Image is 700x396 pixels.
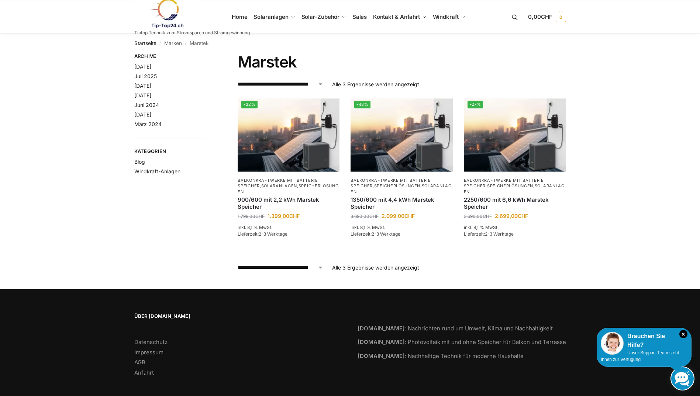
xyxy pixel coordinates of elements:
a: 1350/600 mit 4,4 kWh Marstek Speicher [351,196,452,211]
span: Über [DOMAIN_NAME] [134,313,343,320]
a: -27%Balkonkraftwerk mit Marstek Speicher [464,97,566,173]
span: CHF [255,213,265,219]
a: Solar-Zubehör [298,0,349,34]
span: Lieferzeit: [464,231,514,237]
a: Solaranlagen [351,183,451,194]
select: Shop-Reihenfolge [238,264,323,271]
span: CHF [404,213,415,219]
a: 0,00CHF 0 [528,6,566,28]
a: Startseite [134,40,156,46]
span: 0,00 [528,13,552,20]
a: Datenschutz [134,338,168,345]
a: Blog [134,159,145,165]
span: Lieferzeit: [351,231,400,237]
i: Schließen [679,330,687,338]
bdi: 1.799,00 [238,213,265,219]
a: Anfahrt [134,369,154,376]
a: Speicherlösungen [487,183,533,188]
img: Balkonkraftwerk mit Marstek Speicher [351,97,452,173]
strong: [DOMAIN_NAME] [358,325,405,332]
p: , , [464,178,566,195]
span: 2-3 Werktage [372,231,400,237]
p: , , [238,178,339,195]
a: Windkraft-Anlagen [134,168,180,174]
span: 2-3 Werktage [259,231,287,237]
span: Solaranlagen [254,13,289,20]
select: Shop-Reihenfolge [238,80,323,88]
a: [DATE] [134,92,151,98]
span: CHF [369,213,379,219]
a: Sales [349,0,370,34]
a: Kontakt & Anfahrt [370,0,430,34]
span: / [182,41,190,46]
strong: [DOMAIN_NAME] [358,352,405,359]
p: Alle 3 Ergebnisse werden angezeigt [332,80,419,88]
span: 2-3 Werktage [485,231,514,237]
span: Kategorien [134,148,208,155]
bdi: 1.399,00 [268,213,300,219]
a: Juni 2024 [134,102,159,108]
span: Windkraft [433,13,459,20]
a: Speicherlösungen [374,183,420,188]
strong: [DOMAIN_NAME] [358,338,405,345]
span: CHF [518,213,528,219]
a: -22%Balkonkraftwerk mit Marstek Speicher [238,97,339,173]
h1: Marstek [238,53,566,71]
bdi: 3.690,00 [351,213,379,219]
a: AGB [134,359,145,366]
a: [DOMAIN_NAME]: Nachrichten rund um Umwelt, Klima und Nachhaltigkeit [358,325,553,332]
a: [DATE] [134,83,151,89]
a: [DOMAIN_NAME]: Nachhaltige Technik für moderne Haushalte [358,352,524,359]
span: CHF [289,213,300,219]
p: Tiptop Technik zum Stromsparen und Stromgewinnung [134,31,250,35]
a: Speicherlösungen [238,183,338,194]
a: Balkonkraftwerke mit Batterie Speicher [351,178,431,188]
img: Balkonkraftwerk mit Marstek Speicher [238,97,339,173]
p: , , [351,178,452,195]
nav: Breadcrumb [134,34,566,53]
span: Kontakt & Anfahrt [373,13,420,20]
a: -43%Balkonkraftwerk mit Marstek Speicher [351,97,452,173]
p: inkl. 8,1 % MwSt. [238,224,339,231]
bdi: 2.699,00 [495,213,528,219]
span: Lieferzeit: [238,231,287,237]
a: Impressum [134,349,163,356]
span: CHF [541,13,552,20]
a: März 2024 [134,121,162,127]
p: inkl. 8,1 % MwSt. [351,224,452,231]
img: Customer service [601,332,624,355]
div: Brauchen Sie Hilfe? [601,332,687,350]
a: 900/600 mit 2,2 kWh Marstek Speicher [238,196,339,211]
a: Juli 2025 [134,73,157,79]
a: Solaranlagen [464,183,565,194]
span: CHF [483,213,492,219]
a: Solaranlagen [251,0,298,34]
a: [DOMAIN_NAME]: Photovoltaik mit und ohne Speicher für Balkon und Terrasse [358,338,566,345]
a: Solaranlagen [261,183,297,188]
span: Sales [352,13,367,20]
a: 2250/600 mit 6,6 kWh Marstek Speicher [464,196,566,211]
a: Balkonkraftwerke mit Batterie Speicher [238,178,318,188]
span: / [156,41,164,46]
p: Alle 3 Ergebnisse werden angezeigt [332,264,419,271]
span: 0 [556,12,566,22]
bdi: 3.690,00 [464,213,492,219]
a: [DATE] [134,111,151,118]
a: Windkraft [430,0,468,34]
a: Balkonkraftwerke mit Batterie Speicher [464,178,544,188]
span: Archive [134,53,208,60]
img: Balkonkraftwerk mit Marstek Speicher [464,97,566,173]
a: [DATE] [134,63,151,70]
p: inkl. 8,1 % MwSt. [464,224,566,231]
button: Close filters [207,53,212,61]
span: Unser Support-Team steht Ihnen zur Verfügung [601,350,679,362]
bdi: 2.099,00 [382,213,415,219]
span: Solar-Zubehör [301,13,340,20]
